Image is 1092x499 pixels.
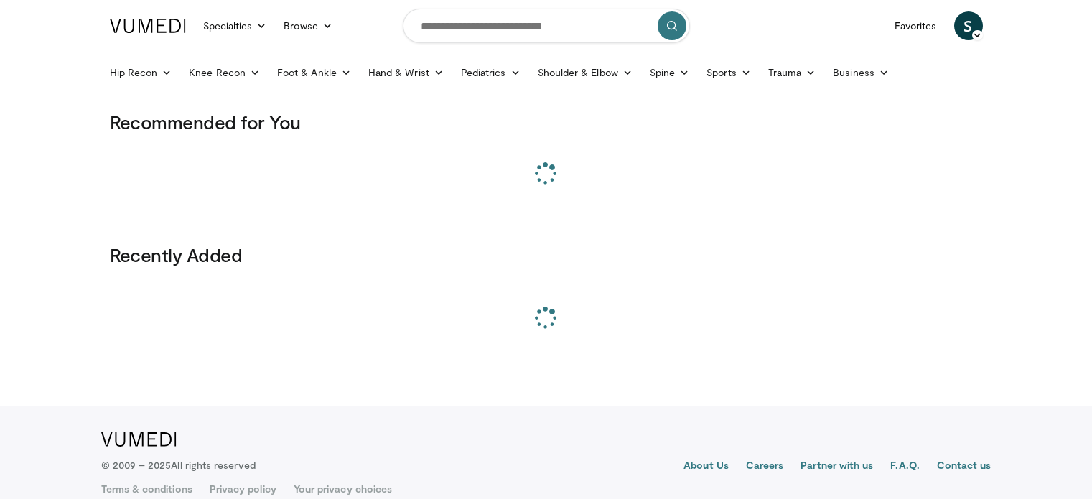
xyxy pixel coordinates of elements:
a: Contact us [937,458,991,475]
a: Terms & conditions [101,482,192,496]
p: © 2009 – 2025 [101,458,256,472]
a: Knee Recon [180,58,269,87]
a: Spine [641,58,698,87]
a: Shoulder & Elbow [529,58,641,87]
a: Foot & Ankle [269,58,360,87]
img: VuMedi Logo [110,19,186,33]
a: F.A.Q. [890,458,919,475]
h3: Recently Added [110,243,983,266]
h3: Recommended for You [110,111,983,134]
a: S [954,11,983,40]
a: About Us [683,458,729,475]
a: Favorites [886,11,946,40]
input: Search topics, interventions [403,9,690,43]
a: Hip Recon [101,58,181,87]
span: All rights reserved [171,459,255,471]
a: Hand & Wrist [360,58,452,87]
a: Careers [746,458,784,475]
a: Browse [275,11,341,40]
a: Sports [698,58,760,87]
a: Partner with us [801,458,873,475]
a: Your privacy choices [294,482,392,496]
a: Specialties [195,11,276,40]
a: Privacy policy [210,482,276,496]
a: Trauma [760,58,825,87]
a: Business [824,58,897,87]
a: Pediatrics [452,58,529,87]
img: VuMedi Logo [101,432,177,447]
